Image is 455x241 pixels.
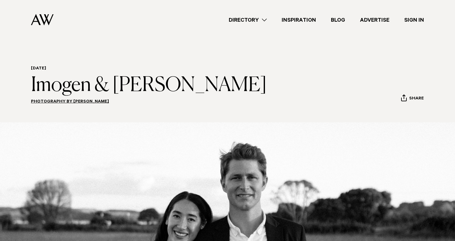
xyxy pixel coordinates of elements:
[31,74,267,97] h1: Imogen & [PERSON_NAME]
[401,94,424,103] button: Share
[353,16,397,24] a: Advertise
[31,14,54,25] img: Auckland Weddings Logo
[323,16,353,24] a: Blog
[31,99,109,104] a: Photography by [PERSON_NAME]
[221,16,274,24] a: Directory
[409,96,424,102] span: Share
[274,16,323,24] a: Inspiration
[31,66,267,72] h6: [DATE]
[397,16,431,24] a: Sign In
